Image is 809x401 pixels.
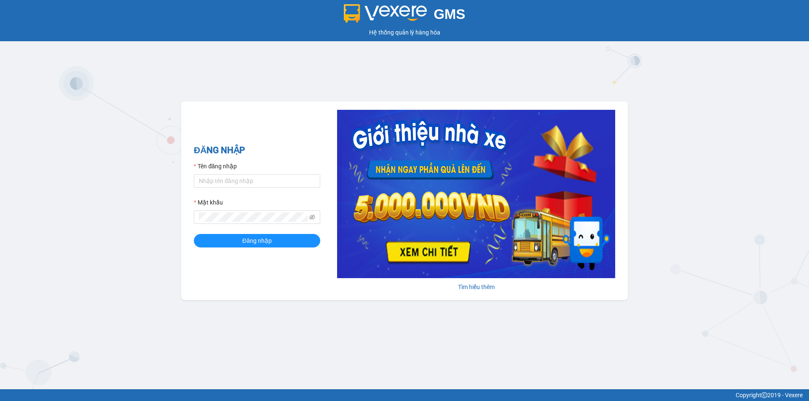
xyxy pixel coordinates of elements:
div: Tìm hiểu thêm [337,282,615,292]
label: Tên đăng nhập [194,162,237,171]
a: GMS [344,13,466,19]
span: Đăng nhập [242,236,272,245]
img: logo 2 [344,4,427,23]
span: eye-invisible [309,214,315,220]
button: Đăng nhập [194,234,320,247]
input: Tên đăng nhập [194,174,320,188]
span: GMS [434,6,465,22]
span: copyright [761,392,767,398]
img: banner-0 [337,110,615,278]
h2: ĐĂNG NHẬP [194,143,320,157]
label: Mật khẩu [194,198,223,207]
div: Copyright 2019 - Vexere [6,390,803,400]
input: Mật khẩu [199,212,308,222]
div: Hệ thống quản lý hàng hóa [2,28,807,37]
